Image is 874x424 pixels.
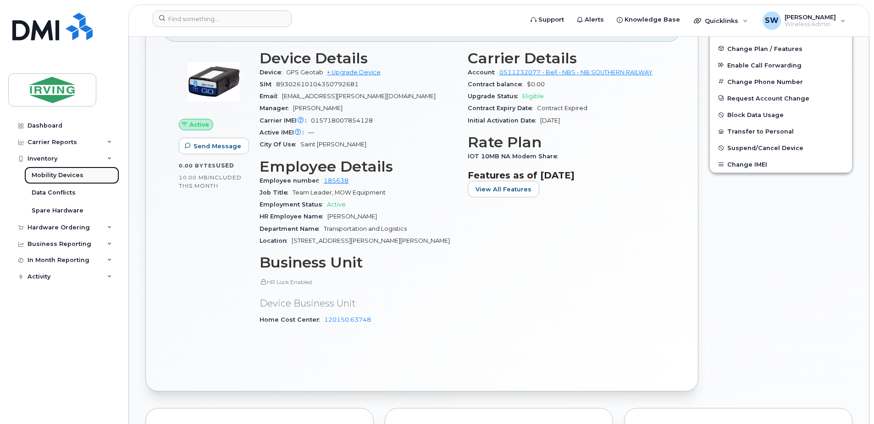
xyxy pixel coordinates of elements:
span: Active IMEI [260,129,308,136]
h3: Rate Plan [468,134,665,151]
span: [EMAIL_ADDRESS][PERSON_NAME][DOMAIN_NAME] [282,93,436,100]
span: [PERSON_NAME] [785,13,836,21]
span: Email [260,93,282,100]
div: Sally Wyers [756,11,852,30]
img: image20231002-3703462-1aj3rdm.jpeg [186,55,241,110]
span: Quicklinks [705,17,738,24]
span: Contract Expired [537,105,587,112]
button: Suspend/Cancel Device [710,139,852,156]
a: 120150.63748 [324,316,371,323]
a: + Upgrade Device [327,69,381,76]
span: Support [538,15,564,24]
h3: Employee Details [260,158,457,175]
span: HR Employee Name [260,213,327,220]
span: View All Features [476,185,531,194]
span: used [216,162,234,169]
h3: Business Unit [260,254,457,271]
span: Alerts [585,15,604,24]
span: Contract Expiry Date [468,105,537,112]
a: Support [524,11,570,29]
span: SW [765,15,779,26]
span: Home Cost Center [260,316,324,323]
span: Department Name [260,225,324,232]
button: Change IMEI [710,156,852,173]
span: Saint [PERSON_NAME] [300,141,366,148]
h3: Features as of [DATE] [468,170,665,181]
span: Manager [260,105,293,112]
button: Block Data Usage [710,106,852,123]
span: $0.00 [527,81,545,88]
input: Find something... [153,11,292,27]
span: Device [260,69,286,76]
span: Carrier IMEI [260,117,311,124]
span: 015718007854128 [311,117,373,124]
span: IOT 10MB NA Modem Share [468,153,562,160]
span: Suspend/Cancel Device [727,145,803,151]
span: GPS Geotab [286,69,323,76]
span: 10.00 MB [179,174,208,181]
h3: Carrier Details [468,50,665,67]
span: Employee number [260,177,324,184]
h3: Device Details [260,50,457,67]
span: Contract balance [468,81,527,88]
span: 0.00 Bytes [179,162,216,169]
p: Device Business Unit [260,297,457,310]
span: Active [189,120,209,129]
a: Alerts [570,11,610,29]
span: Enable Call Forwarding [727,61,802,68]
span: included this month [179,174,242,189]
span: Location [260,237,292,244]
span: Transportation and Logistics [324,225,407,232]
a: 0511232077 - Bell - NBS - NB SOUTHERN RAILWAY [499,69,653,76]
button: Transfer to Personal [710,123,852,139]
span: Knowledge Base [625,15,680,24]
span: Employment Status [260,201,327,208]
a: Knowledge Base [610,11,686,29]
span: [PERSON_NAME] [327,213,377,220]
span: Send Message [194,142,241,151]
button: Send Message [179,138,249,154]
span: Upgrade Status [468,93,522,100]
span: Team Leader, MOW Equipment [293,189,386,196]
span: Change Plan / Features [727,45,802,52]
span: [STREET_ADDRESS][PERSON_NAME][PERSON_NAME] [292,237,450,244]
span: 89302610104350792681 [276,81,359,88]
p: HR Lock Enabled [260,278,457,286]
button: Change Phone Number [710,73,852,90]
span: Initial Activation Date [468,117,540,124]
div: Quicklinks [687,11,754,30]
span: [DATE] [540,117,560,124]
span: Active [327,201,346,208]
button: Request Account Change [710,90,852,106]
span: City Of Use [260,141,300,148]
span: SIM [260,81,276,88]
span: Eligible [522,93,544,100]
span: Account [468,69,499,76]
button: Enable Call Forwarding [710,57,852,73]
span: [PERSON_NAME] [293,105,343,112]
a: 185638 [324,177,348,184]
button: Change Plan / Features [710,40,852,57]
button: View All Features [468,181,539,197]
span: Job Title [260,189,293,196]
span: Wireless Admin [785,21,836,28]
span: — [308,129,314,136]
